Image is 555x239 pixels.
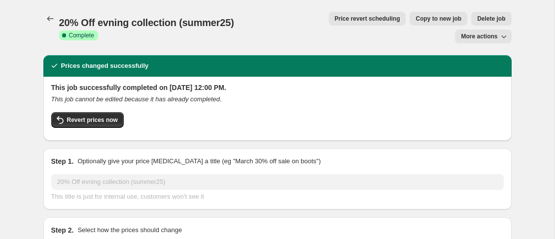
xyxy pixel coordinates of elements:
[61,61,149,71] h2: Prices changed successfully
[59,17,234,28] span: 20% Off evning collection (summer25)
[51,193,204,200] span: This title is just for internal use, customers won't see it
[51,156,74,166] h2: Step 1.
[51,112,124,128] button: Revert prices now
[67,116,118,124] span: Revert prices now
[51,225,74,235] h2: Step 2.
[51,174,504,190] input: 30% off holiday sale
[335,15,400,23] span: Price revert scheduling
[43,12,57,26] button: Price change jobs
[329,12,406,26] button: Price revert scheduling
[471,12,511,26] button: Delete job
[477,15,505,23] span: Delete job
[77,156,320,166] p: Optionally give your price [MEDICAL_DATA] a title (eg "March 30% off sale on boots")
[69,31,94,39] span: Complete
[455,30,511,43] button: More actions
[51,83,504,92] h2: This job successfully completed on [DATE] 12:00 PM.
[77,225,182,235] p: Select how the prices should change
[416,15,461,23] span: Copy to new job
[461,32,497,40] span: More actions
[51,95,222,103] i: This job cannot be edited because it has already completed.
[410,12,467,26] button: Copy to new job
